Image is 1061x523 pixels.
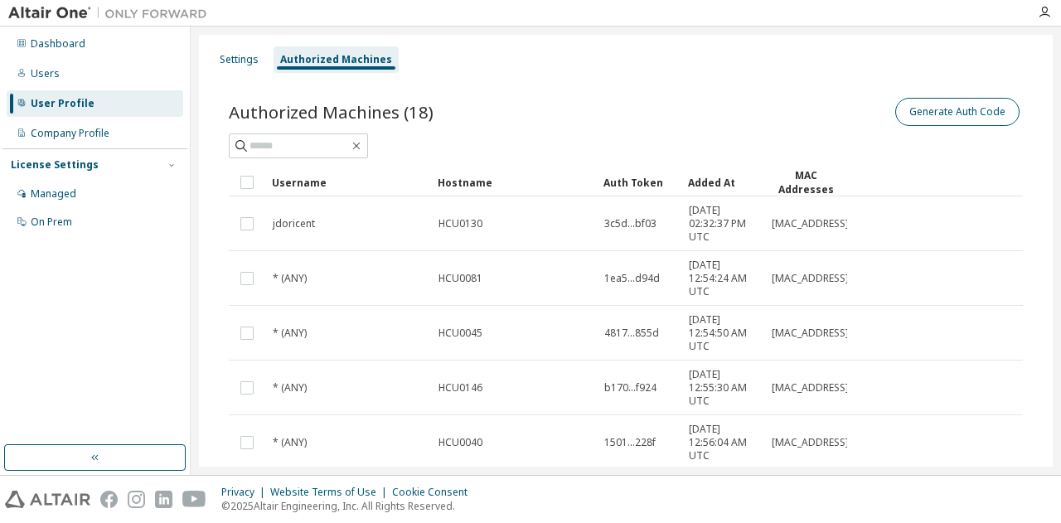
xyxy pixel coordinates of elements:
span: [MAC_ADDRESS] [772,436,849,449]
div: Cookie Consent [392,486,477,499]
span: 3c5d...bf03 [604,217,656,230]
img: linkedin.svg [155,491,172,508]
span: [DATE] 02:32:37 PM UTC [689,204,757,244]
span: Authorized Machines (18) [229,100,434,123]
img: altair_logo.svg [5,491,90,508]
span: * (ANY) [273,381,307,395]
p: © 2025 Altair Engineering, Inc. All Rights Reserved. [221,499,477,513]
span: HCU0045 [438,327,482,340]
div: Settings [220,53,259,66]
span: [MAC_ADDRESS] [772,381,849,395]
img: facebook.svg [100,491,118,508]
span: * (ANY) [273,436,307,449]
span: * (ANY) [273,272,307,285]
span: HCU0146 [438,381,482,395]
div: Added At [688,169,758,196]
img: Altair One [8,5,216,22]
img: instagram.svg [128,491,145,508]
div: Managed [31,187,76,201]
span: b170...f924 [604,381,656,395]
span: [MAC_ADDRESS] [772,217,849,230]
span: [MAC_ADDRESS] [772,272,849,285]
span: jdoricent [273,217,315,230]
div: User Profile [31,97,94,110]
span: 1ea5...d94d [604,272,660,285]
div: License Settings [11,158,99,172]
img: youtube.svg [182,491,206,508]
span: [DATE] 12:54:24 AM UTC [689,259,757,298]
div: Dashboard [31,37,85,51]
div: Hostname [438,169,590,196]
div: Username [272,169,424,196]
button: Generate Auth Code [895,98,1020,126]
div: Privacy [221,486,270,499]
div: Users [31,67,60,80]
span: [DATE] 12:56:04 AM UTC [689,423,757,462]
span: * (ANY) [273,327,307,340]
div: MAC Addresses [771,168,841,196]
div: Company Profile [31,127,109,140]
div: Auth Token [603,169,675,196]
div: Authorized Machines [280,53,392,66]
span: HCU0081 [438,272,482,285]
span: 1501...228f [604,436,656,449]
span: 4817...855d [604,327,659,340]
span: HCU0040 [438,436,482,449]
span: HCU0130 [438,217,482,230]
div: On Prem [31,215,72,229]
div: Website Terms of Use [270,486,392,499]
span: [DATE] 12:55:30 AM UTC [689,368,757,408]
span: [MAC_ADDRESS] [772,327,849,340]
span: [DATE] 12:54:50 AM UTC [689,313,757,353]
